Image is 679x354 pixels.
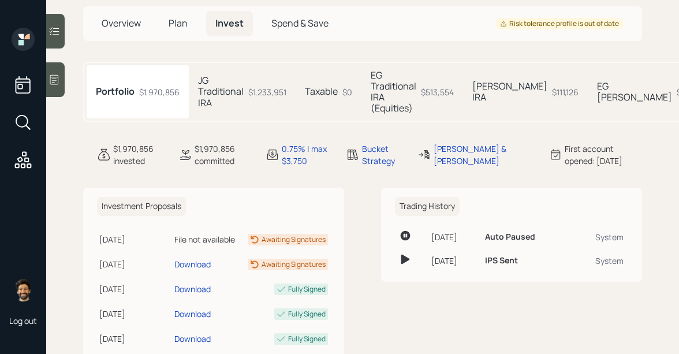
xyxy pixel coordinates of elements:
[282,143,332,167] div: 0.75% | max $3,750
[288,284,326,295] div: Fully Signed
[271,17,329,29] span: Spend & Save
[99,258,170,270] div: [DATE]
[472,81,547,103] h5: [PERSON_NAME] IRA
[9,315,37,326] div: Log out
[174,308,211,320] div: Download
[552,86,579,98] div: $111,126
[371,70,416,114] h5: EG Traditional IRA (Equities)
[431,231,476,243] div: [DATE]
[485,256,518,266] h6: IPS Sent
[174,233,238,245] div: File not available
[262,259,326,270] div: Awaiting Signatures
[12,278,35,301] img: eric-schwartz-headshot.png
[597,81,672,103] h5: EG [PERSON_NAME]
[434,143,535,167] div: [PERSON_NAME] & [PERSON_NAME]
[362,143,404,167] div: Bucket Strategy
[96,86,135,97] h5: Portfolio
[169,17,188,29] span: Plan
[174,283,211,295] div: Download
[342,86,352,98] div: $0
[198,75,244,109] h5: JG Traditional IRA
[99,233,170,245] div: [DATE]
[262,234,326,245] div: Awaiting Signatures
[485,232,535,242] h6: Auto Paused
[288,334,326,344] div: Fully Signed
[99,308,170,320] div: [DATE]
[395,197,460,216] h6: Trading History
[102,17,141,29] span: Overview
[576,231,624,243] div: System
[576,255,624,267] div: System
[500,19,619,29] div: Risk tolerance profile is out of date
[565,143,642,167] div: First account opened: [DATE]
[288,309,326,319] div: Fully Signed
[215,17,244,29] span: Invest
[195,143,252,167] div: $1,970,856 committed
[421,86,454,98] div: $513,554
[248,86,286,98] div: $1,233,951
[174,333,211,345] div: Download
[113,143,165,167] div: $1,970,856 invested
[174,258,211,270] div: Download
[305,86,338,97] h5: Taxable
[139,86,180,98] div: $1,970,856
[97,197,186,216] h6: Investment Proposals
[99,333,170,345] div: [DATE]
[99,283,170,295] div: [DATE]
[431,255,476,267] div: [DATE]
